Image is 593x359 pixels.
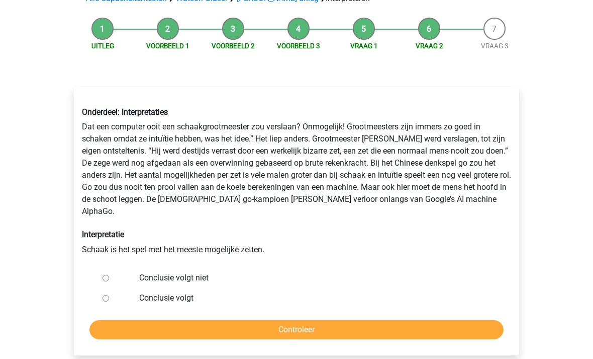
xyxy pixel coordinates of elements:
[350,43,378,50] a: Vraag 1
[82,230,511,240] h6: Interpretatie
[74,100,519,264] div: Dat een computer ooit een schaakgrootmeester zou verslaan? Onmogelijk! Grootmeesters zijn immers ...
[89,321,504,340] input: Controleer
[212,43,255,50] a: Voorbeeld 2
[277,43,320,50] a: Voorbeeld 3
[91,43,114,50] a: Uitleg
[139,293,487,305] label: Conclusie volgt
[146,43,189,50] a: Voorbeeld 1
[416,43,443,50] a: Vraag 2
[481,43,509,50] a: Vraag 3
[82,108,511,117] h6: Onderdeel: Interpretaties
[139,272,487,284] label: Conclusie volgt niet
